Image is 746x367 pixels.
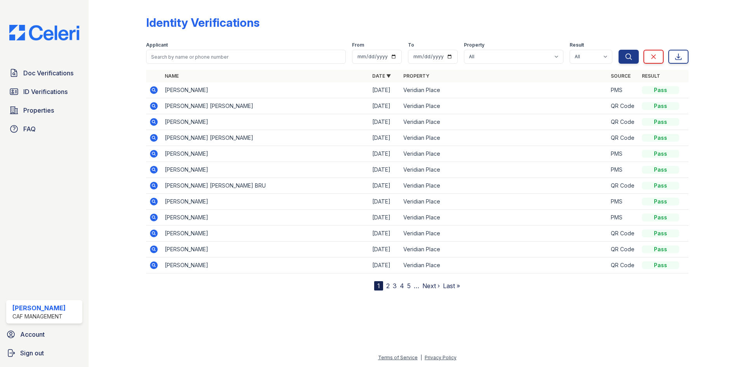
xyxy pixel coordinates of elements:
[400,242,608,257] td: Veridian Place
[3,25,85,40] img: CE_Logo_Blue-a8612792a0a2168367f1c8372b55b34899dd931a85d93a1a3d3e32e68fde9ad4.png
[400,146,608,162] td: Veridian Place
[642,73,660,79] a: Result
[369,194,400,210] td: [DATE]
[642,166,679,174] div: Pass
[642,245,679,253] div: Pass
[400,98,608,114] td: Veridian Place
[400,114,608,130] td: Veridian Place
[146,42,168,48] label: Applicant
[23,106,54,115] span: Properties
[400,210,608,226] td: Veridian Place
[20,348,44,358] span: Sign out
[162,98,369,114] td: [PERSON_NAME] [PERSON_NAME]
[642,261,679,269] div: Pass
[400,178,608,194] td: Veridian Place
[642,230,679,237] div: Pass
[386,282,390,290] a: 2
[369,82,400,98] td: [DATE]
[162,114,369,130] td: [PERSON_NAME]
[23,68,73,78] span: Doc Verifications
[162,194,369,210] td: [PERSON_NAME]
[608,257,639,273] td: QR Code
[408,42,414,48] label: To
[146,50,346,64] input: Search by name or phone number
[642,118,679,126] div: Pass
[608,130,639,146] td: QR Code
[369,114,400,130] td: [DATE]
[403,73,429,79] a: Property
[23,87,68,96] span: ID Verifications
[464,42,485,48] label: Property
[20,330,45,339] span: Account
[400,82,608,98] td: Veridian Place
[608,226,639,242] td: QR Code
[6,65,82,81] a: Doc Verifications
[369,226,400,242] td: [DATE]
[369,130,400,146] td: [DATE]
[23,124,36,134] span: FAQ
[162,242,369,257] td: [PERSON_NAME]
[642,86,679,94] div: Pass
[369,146,400,162] td: [DATE]
[378,355,418,360] a: Terms of Service
[146,16,260,30] div: Identity Verifications
[400,226,608,242] td: Veridian Place
[642,150,679,158] div: Pass
[608,82,639,98] td: PMS
[374,281,383,290] div: 1
[422,282,440,290] a: Next ›
[642,198,679,205] div: Pass
[165,73,179,79] a: Name
[642,102,679,110] div: Pass
[162,178,369,194] td: [PERSON_NAME] [PERSON_NAME] BRU
[443,282,460,290] a: Last »
[369,242,400,257] td: [DATE]
[608,178,639,194] td: QR Code
[369,98,400,114] td: [DATE]
[6,84,82,99] a: ID Verifications
[414,281,419,290] span: …
[608,210,639,226] td: PMS
[162,82,369,98] td: [PERSON_NAME]
[407,282,411,290] a: 5
[3,345,85,361] a: Sign out
[420,355,422,360] div: |
[369,162,400,178] td: [DATE]
[608,114,639,130] td: QR Code
[611,73,631,79] a: Source
[400,282,404,290] a: 4
[570,42,584,48] label: Result
[425,355,457,360] a: Privacy Policy
[162,257,369,273] td: [PERSON_NAME]
[162,226,369,242] td: [PERSON_NAME]
[642,214,679,221] div: Pass
[162,130,369,146] td: [PERSON_NAME] [PERSON_NAME]
[400,257,608,273] td: Veridian Place
[3,327,85,342] a: Account
[369,210,400,226] td: [DATE]
[608,194,639,210] td: PMS
[6,121,82,137] a: FAQ
[642,182,679,190] div: Pass
[372,73,391,79] a: Date ▼
[162,162,369,178] td: [PERSON_NAME]
[400,130,608,146] td: Veridian Place
[6,103,82,118] a: Properties
[369,178,400,194] td: [DATE]
[162,146,369,162] td: [PERSON_NAME]
[400,194,608,210] td: Veridian Place
[400,162,608,178] td: Veridian Place
[12,313,66,320] div: CAF Management
[12,303,66,313] div: [PERSON_NAME]
[162,210,369,226] td: [PERSON_NAME]
[369,257,400,273] td: [DATE]
[393,282,397,290] a: 3
[608,242,639,257] td: QR Code
[608,98,639,114] td: QR Code
[608,146,639,162] td: PMS
[642,134,679,142] div: Pass
[608,162,639,178] td: PMS
[352,42,364,48] label: From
